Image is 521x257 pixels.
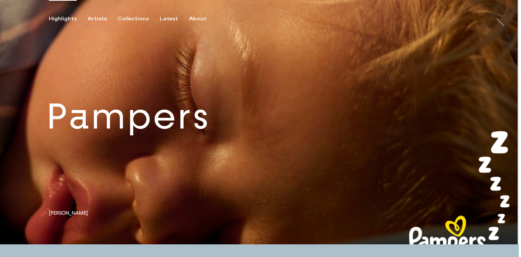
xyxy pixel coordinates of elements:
[88,16,118,22] button: Artists
[189,16,217,22] button: About
[118,16,160,22] button: Collections
[88,16,107,22] div: Artists
[49,16,77,22] div: Highlights
[118,16,149,22] div: Collections
[160,16,189,22] button: Latest
[189,16,206,22] div: About
[49,16,88,22] button: Highlights
[160,16,178,22] div: Latest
